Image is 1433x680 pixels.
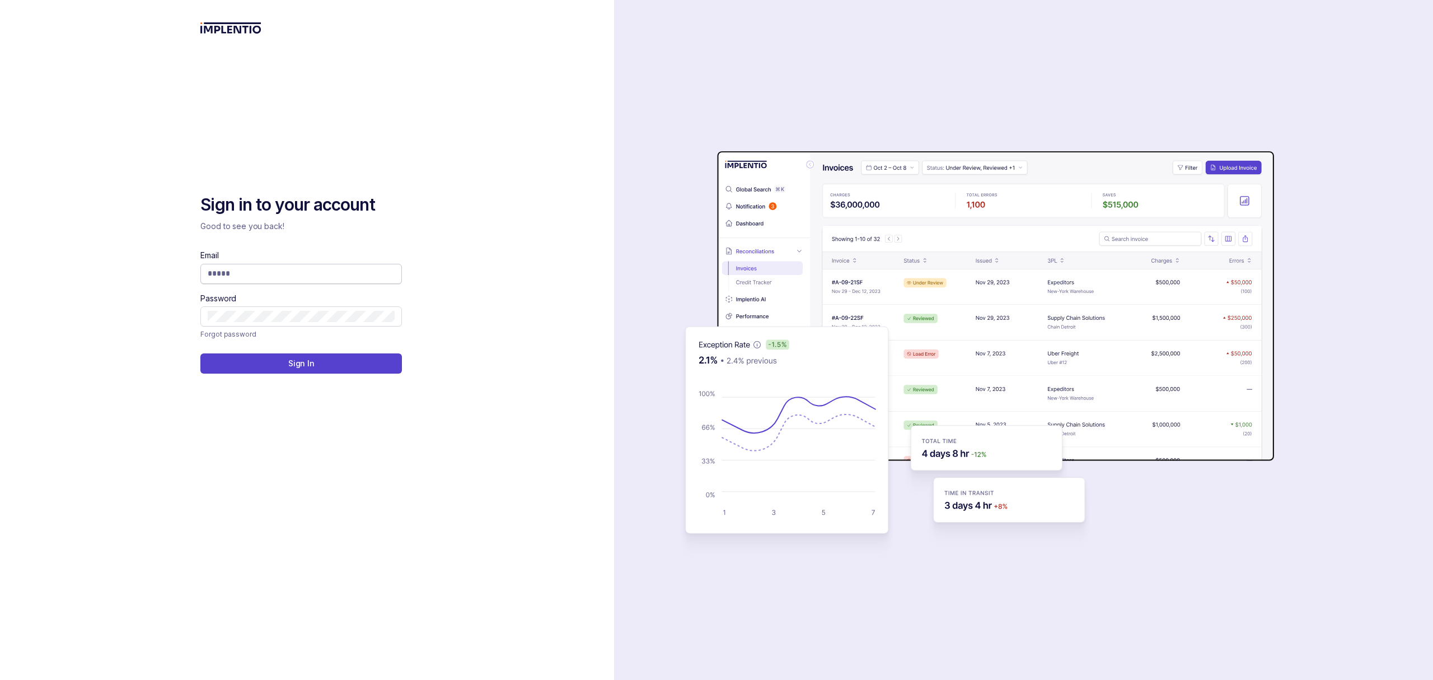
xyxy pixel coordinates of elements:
[645,116,1278,564] img: signin-background.svg
[200,329,256,340] p: Forgot password
[200,293,236,304] label: Password
[200,22,261,34] img: logo
[200,221,402,232] p: Good to see you back!
[200,353,402,374] button: Sign In
[288,358,315,369] p: Sign In
[200,329,256,340] a: Link Forgot password
[200,250,218,261] label: Email
[200,194,402,216] h2: Sign in to your account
